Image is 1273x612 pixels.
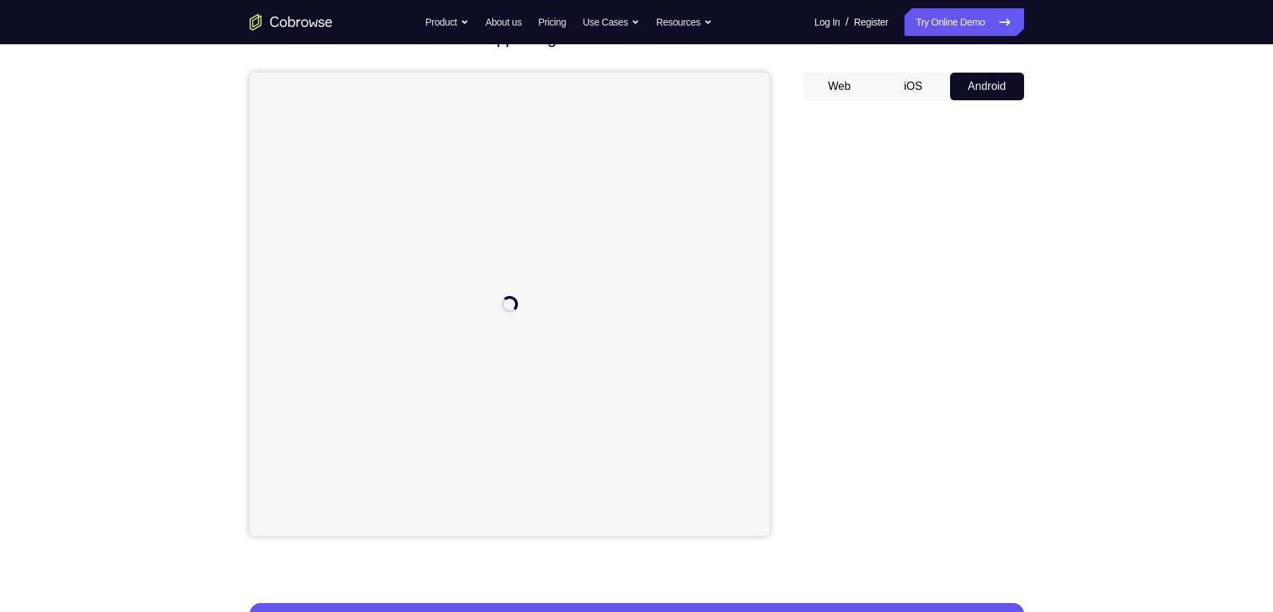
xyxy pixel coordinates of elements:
button: iOS [876,73,950,100]
button: Web [803,73,877,100]
a: Register [854,8,888,36]
span: / [846,14,848,30]
button: Resources [656,8,712,36]
a: Go to the home page [250,14,333,30]
button: Product [425,8,469,36]
a: Pricing [538,8,566,36]
a: Try Online Demo [904,8,1023,36]
a: About us [485,8,521,36]
button: Use Cases [583,8,640,36]
a: Log In [815,8,840,36]
iframe: Agent [250,73,770,536]
button: Android [950,73,1024,100]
